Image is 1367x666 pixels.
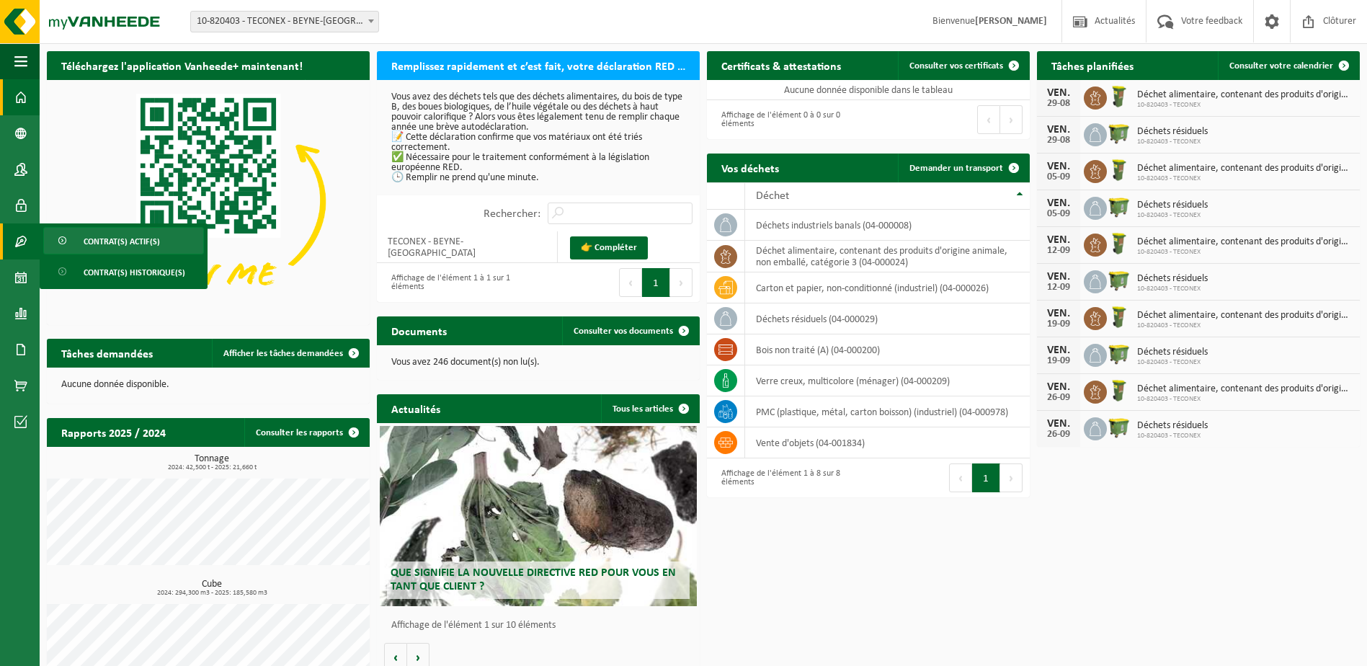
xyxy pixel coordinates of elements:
div: VEN. [1044,345,1073,356]
span: Déchets résiduels [1137,347,1208,358]
span: Déchet [756,190,789,202]
td: vente d'objets (04-001834) [745,427,1030,458]
div: VEN. [1044,197,1073,209]
div: 29-08 [1044,136,1073,146]
span: 10-820403 - TECONEX [1137,211,1208,220]
span: Déchet alimentaire, contenant des produits d'origine animale, non emballé, catég... [1137,163,1353,174]
span: Déchets résiduels [1137,200,1208,211]
span: Afficher les tâches demandées [223,349,343,358]
span: Déchet alimentaire, contenant des produits d'origine animale, non emballé, catég... [1137,310,1353,321]
td: TECONEX - BEYNE-[GEOGRAPHIC_DATA] [377,231,558,263]
a: Consulter votre calendrier [1218,51,1358,80]
label: Rechercher: [484,208,540,220]
span: Contrat(s) actif(s) [84,228,160,255]
a: Consulter vos certificats [898,51,1028,80]
div: 26-09 [1044,430,1073,440]
td: déchets industriels banals (04-000008) [745,210,1030,241]
img: WB-0060-HPE-GN-50 [1107,231,1131,256]
span: Demander un transport [909,164,1003,173]
div: Affichage de l'élément 0 à 0 sur 0 éléments [714,104,861,136]
div: 12-09 [1044,283,1073,293]
button: Previous [977,105,1000,134]
img: WB-1100-HPE-GN-50 [1107,195,1131,219]
span: Déchet alimentaire, contenant des produits d'origine animale, non emballé, catég... [1137,383,1353,395]
div: VEN. [1044,124,1073,136]
span: Déchets résiduels [1137,273,1208,285]
span: Consulter vos certificats [909,61,1003,71]
span: 10-820403 - TECONEX [1137,138,1208,146]
div: VEN. [1044,418,1073,430]
td: PMC (plastique, métal, carton boisson) (industriel) (04-000978) [745,396,1030,427]
h3: Tonnage [54,454,370,471]
span: Consulter vos documents [574,327,673,336]
span: 10-820403 - TECONEX [1137,101,1353,110]
span: Déchets résiduels [1137,420,1208,432]
p: Affichage de l'élément 1 sur 10 éléments [391,621,693,631]
img: WB-1100-HPE-GN-50 [1107,415,1131,440]
h2: Tâches demandées [47,339,167,367]
img: WB-0060-HPE-GN-50 [1107,158,1131,182]
td: verre creux, multicolore (ménager) (04-000209) [745,365,1030,396]
img: WB-1100-HPE-GN-50 [1107,121,1131,146]
a: Consulter les rapports [244,418,368,447]
div: 05-09 [1044,209,1073,219]
button: Previous [619,268,642,297]
span: 10-820403 - TECONEX [1137,285,1208,293]
div: 26-09 [1044,393,1073,403]
a: Afficher les tâches demandées [212,339,368,368]
div: 19-09 [1044,319,1073,329]
h2: Actualités [377,394,455,422]
h2: Vos déchets [707,154,793,182]
div: VEN. [1044,308,1073,319]
a: Demander un transport [898,154,1028,182]
img: WB-1100-HPE-GN-50 [1107,268,1131,293]
a: Consulter vos documents [562,316,698,345]
span: 10-820403 - TECONEX [1137,358,1208,367]
p: Vous avez 246 document(s) non lu(s). [391,358,685,368]
p: Vous avez des déchets tels que des déchets alimentaires, du bois de type B, des boues biologiques... [391,92,685,183]
a: 👉 Compléter [570,236,648,259]
a: Contrat(s) historique(s) [43,258,204,285]
img: Download de VHEPlus App [47,80,370,322]
img: WB-0060-HPE-GN-50 [1107,305,1131,329]
button: Next [1000,105,1023,134]
td: déchet alimentaire, contenant des produits d'origine animale, non emballé, catégorie 3 (04-000024) [745,241,1030,272]
div: 05-09 [1044,172,1073,182]
td: déchets résiduels (04-000029) [745,303,1030,334]
button: Next [1000,463,1023,492]
span: Contrat(s) historique(s) [84,259,185,286]
p: Aucune donnée disponible. [61,380,355,390]
button: Next [670,268,693,297]
span: 10-820403 - TECONEX [1137,432,1208,440]
td: bois non traité (A) (04-000200) [745,334,1030,365]
div: 12-09 [1044,246,1073,256]
td: Aucune donnée disponible dans le tableau [707,80,1030,100]
span: 10-820403 - TECONEX [1137,321,1353,330]
img: WB-0060-HPE-GN-50 [1107,84,1131,109]
h2: Tâches planifiées [1037,51,1148,79]
div: VEN. [1044,161,1073,172]
img: WB-0060-HPE-GN-50 [1107,378,1131,403]
div: Affichage de l'élément 1 à 1 sur 1 éléments [384,267,531,298]
span: Consulter votre calendrier [1229,61,1333,71]
div: VEN. [1044,87,1073,99]
span: Déchets résiduels [1137,126,1208,138]
span: Déchet alimentaire, contenant des produits d'origine animale, non emballé, catég... [1137,89,1353,101]
a: Contrat(s) actif(s) [43,227,204,254]
span: 10-820403 - TECONEX - BEYNE-HEUSAY [190,11,379,32]
div: VEN. [1044,271,1073,283]
h2: Certificats & attestations [707,51,855,79]
h2: Rapports 2025 / 2024 [47,418,180,446]
img: WB-1100-HPE-GN-50 [1107,342,1131,366]
a: Tous les articles [601,394,698,423]
div: 29-08 [1044,99,1073,109]
div: Affichage de l'élément 1 à 8 sur 8 éléments [714,462,861,494]
div: VEN. [1044,381,1073,393]
button: 1 [972,463,1000,492]
strong: [PERSON_NAME] [975,16,1047,27]
h2: Documents [377,316,461,345]
span: 10-820403 - TECONEX [1137,174,1353,183]
td: carton et papier, non-conditionné (industriel) (04-000026) [745,272,1030,303]
span: 10-820403 - TECONEX [1137,248,1353,257]
button: 1 [642,268,670,297]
